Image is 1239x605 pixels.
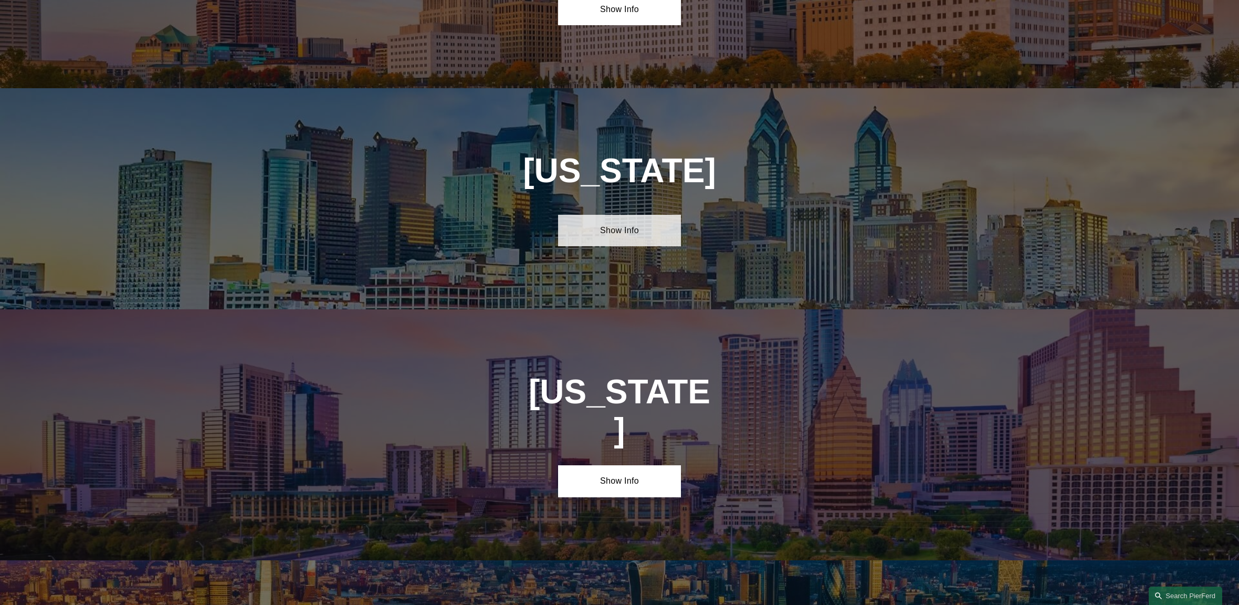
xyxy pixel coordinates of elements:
[558,215,680,246] a: Show Info
[1149,587,1222,605] a: Search this site
[466,152,772,190] h1: [US_STATE]
[528,373,711,450] h1: [US_STATE]
[558,465,680,497] a: Show Info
